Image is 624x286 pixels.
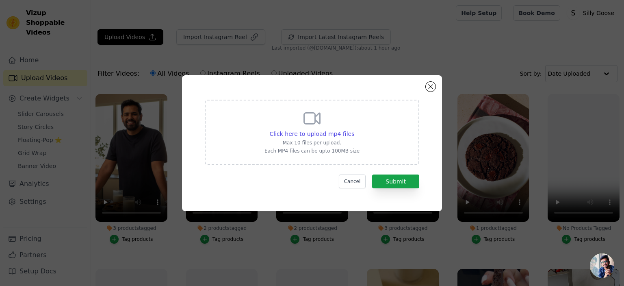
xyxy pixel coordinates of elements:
button: Close modal [426,82,435,92]
span: Click here to upload mp4 files [270,131,355,137]
button: Submit [372,175,419,188]
button: Cancel [339,175,366,188]
p: Each MP4 files can be upto 100MB size [264,148,360,154]
div: Open chat [590,253,614,278]
p: Max 10 files per upload. [264,140,360,146]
